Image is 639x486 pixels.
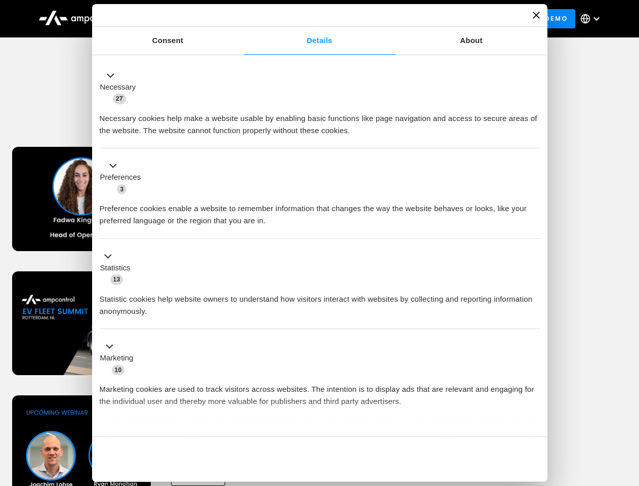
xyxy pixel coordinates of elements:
button: Marketing (10) [100,341,140,376]
a: Consent [92,27,244,55]
label: Marketing [100,352,134,364]
span: 13 [110,274,123,285]
span: 27 [113,94,126,104]
div: Statistic cookies help website owners to understand how visitors interact with websites by collec... [100,286,540,317]
label: Preferences [100,172,141,183]
span: 10 [112,365,125,375]
button: Statistics (13) [100,250,137,286]
h1: Upcoming Webinars [12,102,627,127]
label: Statistics [100,262,131,274]
div: Necessary cookies help make a website usable by enabling basic functions like page navigation and... [100,105,540,137]
span: 3 [117,184,126,194]
a: About [396,27,547,55]
button: Unclassified (2) [100,431,183,443]
button: Okay [394,444,539,474]
button: Preferences (3) [100,160,147,195]
a: Details [244,27,396,55]
div: Preference cookies enable a website to remember information that changes the way the website beha... [100,195,540,227]
button: Necessary (27) [100,69,142,105]
span: 2 [167,432,177,442]
button: Close banner [533,12,540,19]
div: Marketing cookies are used to track visitors across websites. The intention is to display ads tha... [100,376,540,408]
label: Necessary [100,82,136,93]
